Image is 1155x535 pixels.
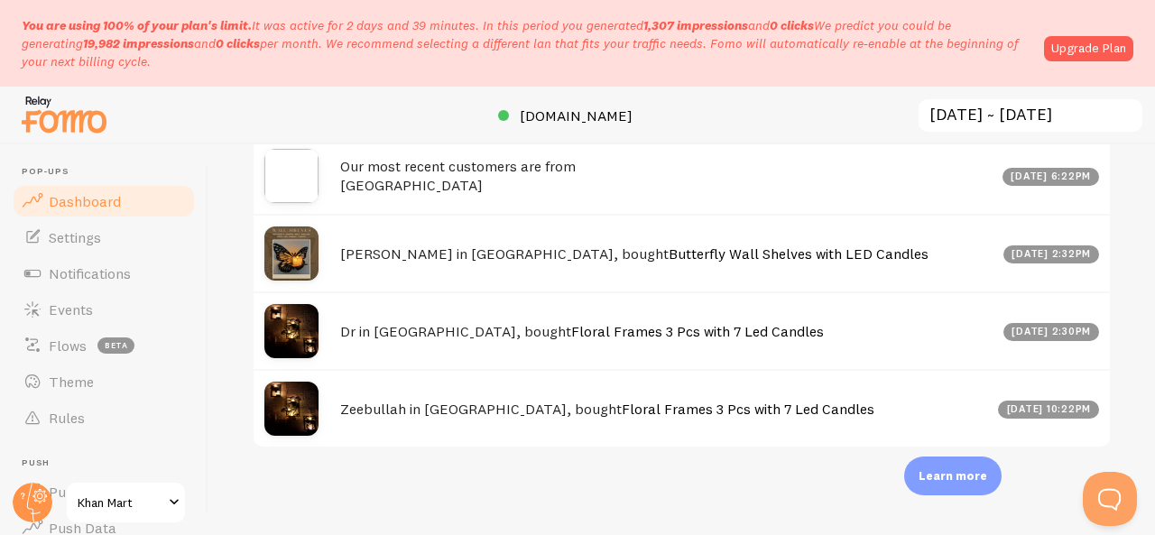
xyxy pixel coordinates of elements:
[49,409,85,427] span: Rules
[65,481,187,524] a: Khan Mart
[49,192,121,210] span: Dashboard
[49,228,101,246] span: Settings
[11,255,197,291] a: Notifications
[49,300,93,318] span: Events
[49,337,87,355] span: Flows
[1044,36,1133,61] a: Upgrade Plan
[22,16,1033,70] p: It was active for 2 days and 39 minutes. In this period you generated We predict you could be gen...
[216,35,260,51] b: 0 clicks
[571,322,824,340] a: Floral Frames 3 Pcs with 7 Led Candles
[19,91,109,137] img: fomo-relay-logo-orange.svg
[11,400,197,436] a: Rules
[22,457,197,469] span: Push
[83,35,194,51] b: 19,982 impressions
[622,400,874,418] a: Floral Frames 3 Pcs with 7 Led Candles
[49,264,131,282] span: Notifications
[1003,245,1100,263] div: [DATE] 2:32pm
[83,35,260,51] span: and
[643,17,748,33] b: 1,307 impressions
[97,337,134,354] span: beta
[643,17,814,33] span: and
[11,364,197,400] a: Theme
[919,467,987,484] p: Learn more
[49,483,81,501] span: Push
[340,157,992,194] h4: Our most recent customers are from [GEOGRAPHIC_DATA]
[340,244,993,263] h4: [PERSON_NAME] in [GEOGRAPHIC_DATA], bought
[998,401,1099,419] div: [DATE] 10:22pm
[669,244,929,263] a: Butterfly Wall Shelves with LED Candles
[1083,472,1137,526] iframe: Help Scout Beacon - Open
[11,327,197,364] a: Flows beta
[11,474,197,510] a: Push
[11,183,197,219] a: Dashboard
[49,373,94,391] span: Theme
[11,219,197,255] a: Settings
[904,457,1002,495] div: Learn more
[78,492,163,513] span: Khan Mart
[11,291,197,327] a: Events
[340,400,987,419] h4: Zeebullah in [GEOGRAPHIC_DATA], bought
[340,322,993,341] h4: Dr in [GEOGRAPHIC_DATA], bought
[22,166,197,178] span: Pop-ups
[22,17,252,33] span: You are using 100% of your plan's limit.
[1003,168,1100,186] div: [DATE] 6:22pm
[770,17,814,33] b: 0 clicks
[1003,323,1100,341] div: [DATE] 2:30pm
